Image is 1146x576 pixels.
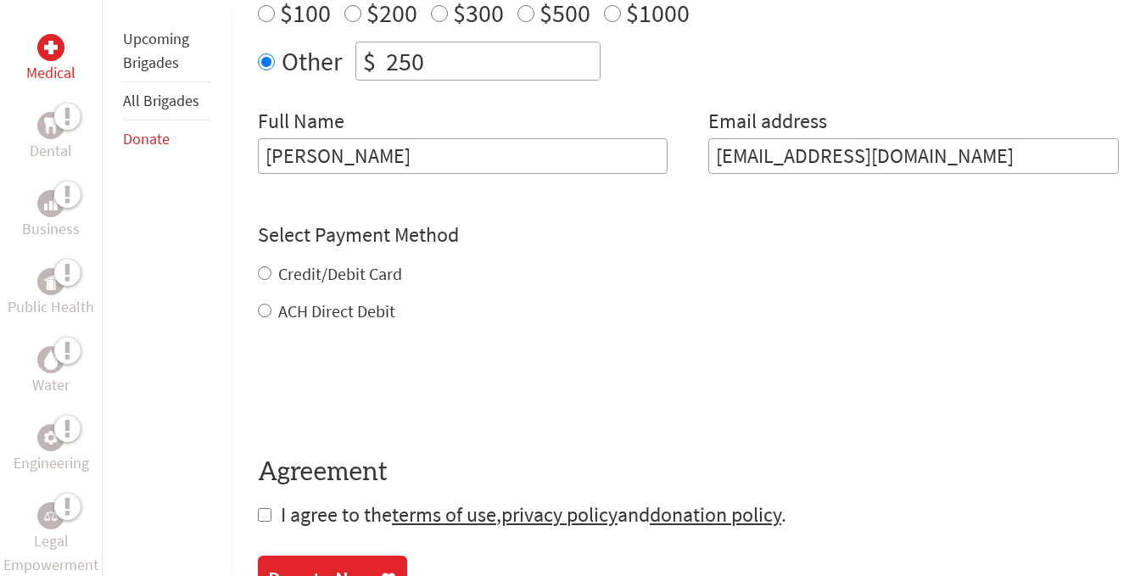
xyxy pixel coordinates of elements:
div: $ [356,42,383,80]
li: Upcoming Brigades [123,20,210,82]
li: Donate [123,120,210,158]
label: Email address [708,108,827,138]
div: Engineering [37,424,64,451]
a: donation policy [650,501,781,528]
input: Enter Full Name [258,138,668,174]
div: Medical [37,34,64,61]
a: WaterWater [32,346,70,397]
input: Enter Amount [383,42,600,80]
div: Business [37,190,64,217]
a: DentalDental [30,112,72,163]
p: Public Health [8,295,94,319]
a: terms of use [392,501,496,528]
img: Public Health [44,273,58,290]
p: Engineering [14,451,89,475]
img: Water [44,350,58,369]
a: EngineeringEngineering [14,424,89,475]
label: ACH Direct Debit [278,300,395,322]
label: Other [282,42,342,81]
a: Public HealthPublic Health [8,268,94,319]
label: Full Name [258,108,344,138]
h4: Agreement [258,457,1119,488]
a: Donate [123,129,170,148]
a: BusinessBusiness [22,190,80,241]
a: All Brigades [123,91,199,110]
span: I agree to the , and . [281,501,786,528]
img: Legal Empowerment [44,511,58,521]
a: Upcoming Brigades [123,29,189,72]
iframe: reCAPTCHA [258,357,516,423]
p: Business [22,217,80,241]
input: Your Email [708,138,1119,174]
a: MedicalMedical [26,34,75,85]
img: Business [44,197,58,210]
img: Dental [44,117,58,133]
li: All Brigades [123,82,210,120]
img: Medical [44,41,58,54]
h4: Select Payment Method [258,221,1119,249]
div: Legal Empowerment [37,502,64,529]
p: Dental [30,139,72,163]
p: Water [32,373,70,397]
p: Medical [26,61,75,85]
label: Credit/Debit Card [278,263,402,284]
div: Dental [37,112,64,139]
img: Engineering [44,431,58,445]
div: Water [37,346,64,373]
a: privacy policy [501,501,618,528]
div: Public Health [37,268,64,295]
